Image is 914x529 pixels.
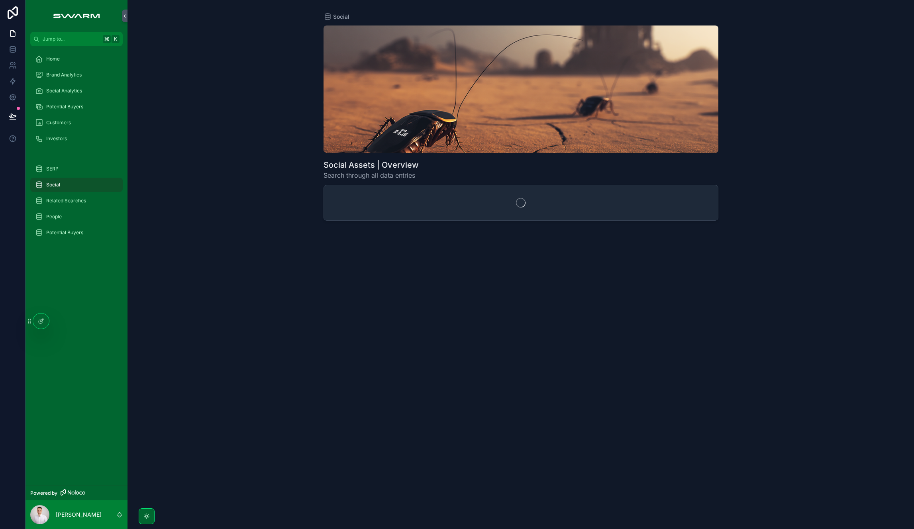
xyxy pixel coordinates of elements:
[46,135,67,142] span: Investors
[30,178,123,192] a: Social
[46,214,62,220] span: People
[30,162,123,176] a: SERP
[112,36,119,42] span: K
[30,68,123,82] a: Brand Analytics
[46,166,59,172] span: SERP
[25,486,127,500] a: Powered by
[30,225,123,240] a: Potential Buyers
[56,511,102,519] p: [PERSON_NAME]
[30,131,123,146] a: Investors
[25,46,127,250] div: scrollable content
[324,170,419,180] span: Search through all data entries
[324,13,349,21] a: Social
[46,72,82,78] span: Brand Analytics
[46,104,83,110] span: Potential Buyers
[30,100,123,114] a: Potential Buyers
[46,120,71,126] span: Customers
[30,210,123,224] a: People
[43,36,100,42] span: Jump to...
[333,13,349,21] span: Social
[30,32,123,46] button: Jump to...K
[46,182,60,188] span: Social
[49,10,104,22] img: App logo
[30,52,123,66] a: Home
[46,229,83,236] span: Potential Buyers
[46,88,82,94] span: Social Analytics
[46,56,60,62] span: Home
[324,159,419,170] h1: Social Assets | Overview
[30,84,123,98] a: Social Analytics
[30,194,123,208] a: Related Searches
[46,198,86,204] span: Related Searches
[30,116,123,130] a: Customers
[30,490,57,496] span: Powered by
